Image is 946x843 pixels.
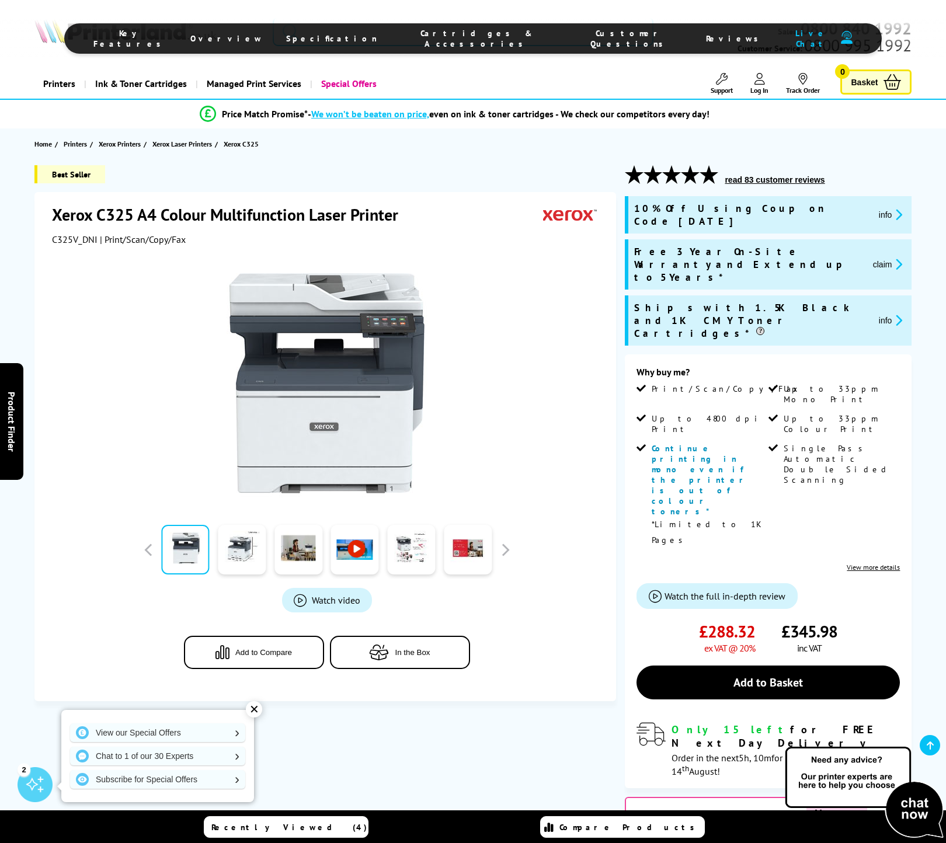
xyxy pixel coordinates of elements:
button: In the Box [330,636,470,669]
span: Print/Scan/Copy/Fax [652,384,802,394]
span: Ships with 1.5K Black and 1K CMY Toner Cartridges* [634,301,869,340]
a: Managed Print Services [196,69,310,99]
sup: th [682,763,689,774]
a: Log In [750,73,768,95]
span: C325V_DNI [52,234,98,245]
span: 5h, 10m [739,752,771,764]
a: Printers [34,69,84,99]
a: Special Offers [310,69,385,99]
span: Home [34,138,52,150]
a: Xerox Printers [99,138,144,150]
h1: Xerox C325 A4 Colour Multifunction Laser Printer [52,204,410,225]
button: promo-description [870,257,906,271]
div: 2 [18,763,30,776]
div: for FREE Next Day Delivery [672,723,900,750]
span: Xerox C325 [224,140,259,148]
span: Up to 33ppm Colour Print [784,413,898,434]
a: Xerox Laser Printers [152,138,215,150]
a: Home [34,138,55,150]
span: Order in the next for Free Delivery [DATE] 14 August! [672,752,865,777]
span: inc VAT [797,642,822,654]
span: £288.32 [699,621,755,642]
span: 0 [835,64,850,79]
span: Recently Viewed (4) [211,822,367,832]
li: modal_Promise [12,104,898,124]
button: promo-description [875,313,906,327]
a: Product_All_Videos [282,588,372,612]
span: Ink & Toner Cartridges [95,69,187,99]
span: Add to Compare [235,648,292,657]
span: Single Pass Automatic Double Sided Scanning [784,443,898,485]
a: View our Special Offers [70,723,245,742]
span: Only 15 left [672,723,790,736]
span: ex VAT @ 20% [704,642,755,654]
span: Cartridges & Accessories [401,28,554,49]
span: Best Seller [34,165,105,183]
span: Support [711,86,733,95]
span: Log In [750,86,768,95]
button: read 83 customer reviews [721,175,828,185]
div: modal_delivery [637,723,900,776]
span: Specification [286,33,377,44]
span: Live Chat [788,28,835,49]
span: Continue printing in mono even if the printer is out of colour toners* [652,443,750,517]
p: *Limited to 1K Pages [652,517,766,548]
span: | Print/Scan/Copy/Fax [100,234,186,245]
span: Overview [190,33,263,44]
a: View more details [847,563,900,572]
span: In the Box [395,648,430,657]
span: We won’t be beaten on price, [311,108,429,120]
span: Up to 33ppm Mono Print [784,384,898,405]
button: promo-description [875,208,906,221]
a: Recently Viewed (4) [204,816,368,838]
button: Add to Compare [184,636,324,669]
div: Why buy me? [637,366,900,384]
img: Xerox [543,204,597,225]
span: Save up to 60% on a subscription plan [649,808,804,820]
span: Customer Questions [577,28,683,49]
a: Subscribe for Special Offers [70,770,245,789]
span: 10% Off Using Coupon Code [DATE] [634,202,869,228]
div: ✕ [246,701,262,717]
span: Key Features [93,28,167,49]
a: Chat to 1 of our 30 Experts [70,747,245,765]
img: Xerox C325 [213,269,441,497]
a: Add to Basket [637,666,900,699]
img: Open Live Chat window [782,745,946,841]
a: Ink & Toner Cartridges [84,69,196,99]
span: Xerox Printers [99,138,141,150]
span: Basket [851,74,878,90]
span: Price Match Promise* [222,108,308,120]
span: Free 3 Year On-Site Warranty and Extend up to 5 Years* [634,245,863,284]
span: Up to 4800 dpi Print [652,413,766,434]
span: Watch the full in-depth review [665,590,785,602]
span: £345.98 [781,621,837,642]
a: Support [711,73,733,95]
span: Product Finder [6,392,18,452]
a: Track Order [786,73,820,95]
img: user-headset-duotone.svg [841,31,853,44]
div: - even on ink & toner cartridges - We check our competitors every day! [308,108,709,120]
a: Printers [64,138,90,150]
span: Compare Products [559,822,701,832]
span: Printers [64,138,87,150]
span: Xerox Laser Printers [152,138,212,150]
span: Reviews [706,33,764,44]
a: Basket 0 [840,69,912,95]
span: Watch video [312,594,360,606]
a: Compare Products [540,816,705,838]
